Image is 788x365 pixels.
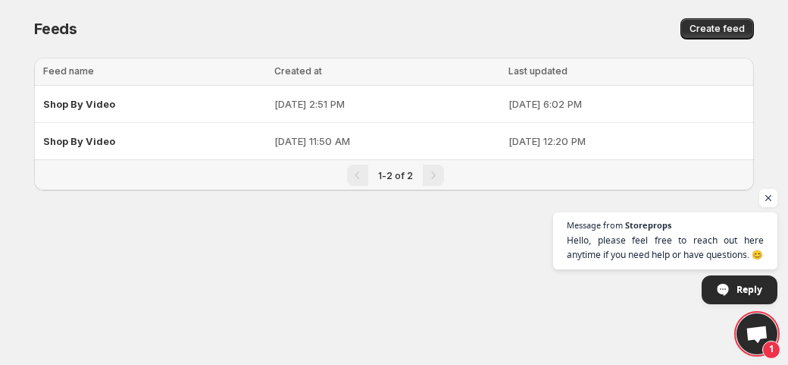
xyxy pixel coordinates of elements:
nav: Pagination [34,159,754,190]
span: Shop By Video [43,135,115,147]
span: Hello, please feel free to reach out here anytime if you need help or have questions. 😊 [567,233,764,262]
span: Create feed [689,23,745,35]
span: Created at [274,65,322,77]
span: Message from [567,221,623,229]
span: Storeprops [625,221,671,229]
p: [DATE] 12:20 PM [508,134,745,149]
p: [DATE] 11:50 AM [274,134,499,149]
span: 1 [762,341,780,359]
span: Feeds [34,20,77,38]
span: Feed name [43,65,94,77]
div: Open chat [736,313,777,354]
span: Last updated [508,65,568,77]
p: [DATE] 6:02 PM [508,96,745,112]
p: [DATE] 2:51 PM [274,96,499,112]
span: 1-2 of 2 [378,170,413,181]
span: Reply [736,276,762,303]
span: Shop By Video [43,98,115,110]
button: Create feed [680,18,754,39]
